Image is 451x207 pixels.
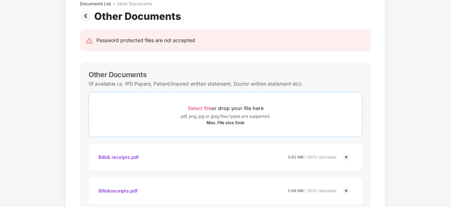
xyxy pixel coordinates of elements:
[89,98,362,131] span: Select fileor drop your file herepdf, png, jpg or jpeg files types are supported.Max. File size 5mb
[80,1,111,7] div: Documents List
[96,36,195,44] div: Password protected files are not accepted
[86,37,93,44] img: svg+xml;base64,PHN2ZyB4bWxucz0iaHR0cDovL3d3dy53My5vcmcvMjAwMC9zdmciIHdpZHRoPSIyNCIgaGVpZ2h0PSIyNC...
[188,105,211,111] span: Select file
[181,113,270,120] div: pdf, png, jpg or jpeg files types are supported.
[89,70,146,79] div: Other Documents
[342,153,350,161] img: svg+xml;base64,PHN2ZyBpZD0iQ3Jvc3MtMjR4MjQiIHhtbG5zPSJodHRwOi8vd3d3LnczLm9yZy8yMDAwL3N2ZyIgd2lkdG...
[94,10,184,22] div: Other Documents
[342,186,350,195] img: svg+xml;base64,PHN2ZyBpZD0iQ3Jvc3MtMjR4MjQiIHhtbG5zPSJodHRwOi8vd3d3LnczLm9yZy8yMDAwL3N2ZyIgd2lkdG...
[288,155,303,160] span: 0.62 MB
[206,120,245,126] div: Max. File size 5mb
[305,188,336,193] span: | 100% Uploaded
[80,10,94,22] img: svg+xml;base64,PHN2ZyBpZD0iUHJldi0zMngzMiIgeG1sbnM9Imh0dHA6Ly93d3cudzMub3JnLzIwMDAvc3ZnIiB3aWR0aD...
[188,103,264,113] div: or drop your file here
[117,1,152,7] div: Other Documents
[288,188,303,193] span: 0.68 MB
[89,79,302,88] div: (If available i.e. IPD Papers, Patient/Insured written statement, Doctor written statement etc)
[305,155,336,160] span: | 100% Uploaded
[113,1,115,7] div: >
[98,151,139,163] div: Bills& receipts.pdf
[98,185,138,197] div: Bills&receipts.pdf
